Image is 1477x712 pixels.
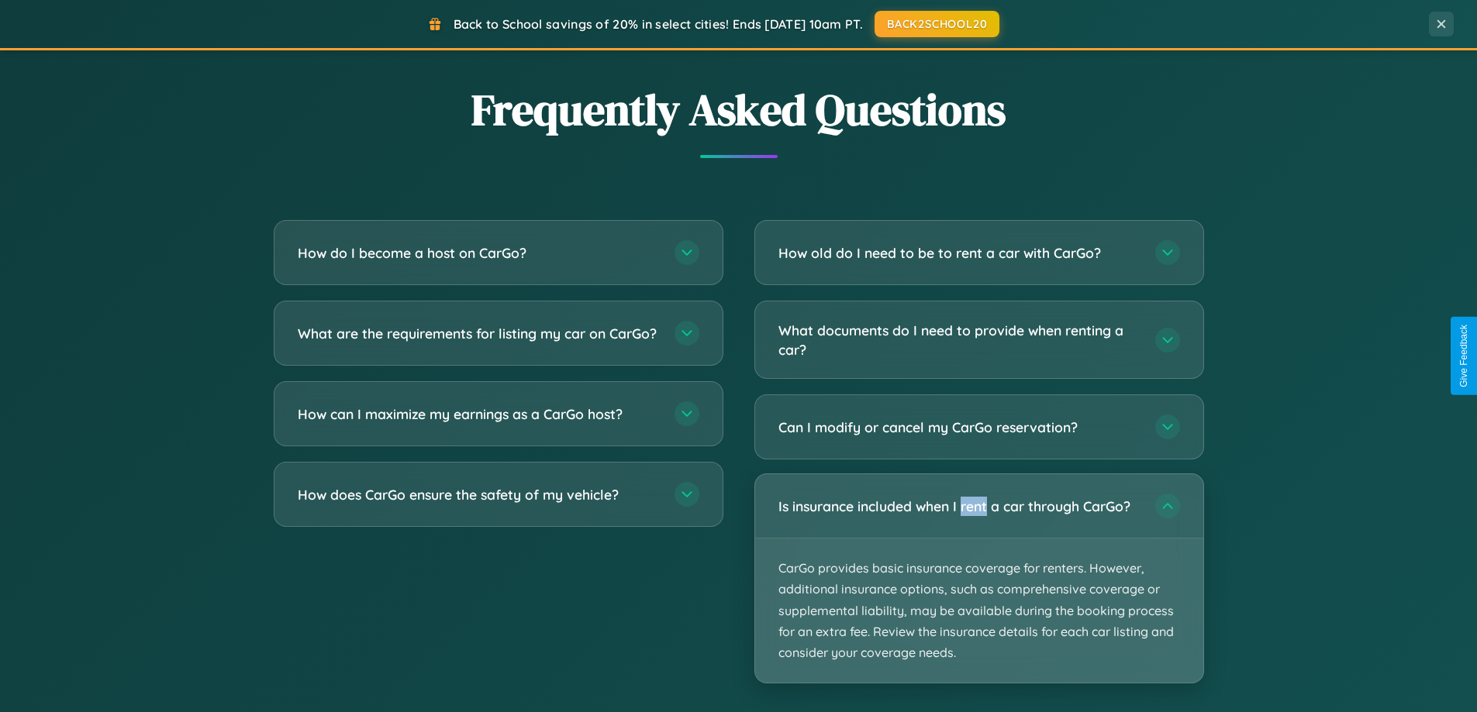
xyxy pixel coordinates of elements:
h3: Is insurance included when I rent a car through CarGo? [778,497,1140,516]
h3: Can I modify or cancel my CarGo reservation? [778,418,1140,437]
span: Back to School savings of 20% in select cities! Ends [DATE] 10am PT. [454,16,863,32]
h3: How does CarGo ensure the safety of my vehicle? [298,485,659,504]
h3: How do I become a host on CarGo? [298,243,659,263]
h3: How old do I need to be to rent a car with CarGo? [778,243,1140,263]
p: CarGo provides basic insurance coverage for renters. However, additional insurance options, such ... [755,538,1203,683]
h2: Frequently Asked Questions [274,80,1204,139]
div: Give Feedback [1458,325,1469,387]
h3: What are the requirements for listing my car on CarGo? [298,324,659,343]
h3: How can I maximize my earnings as a CarGo host? [298,404,659,424]
button: BACK2SCHOOL20 [875,11,999,37]
h3: What documents do I need to provide when renting a car? [778,321,1140,359]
